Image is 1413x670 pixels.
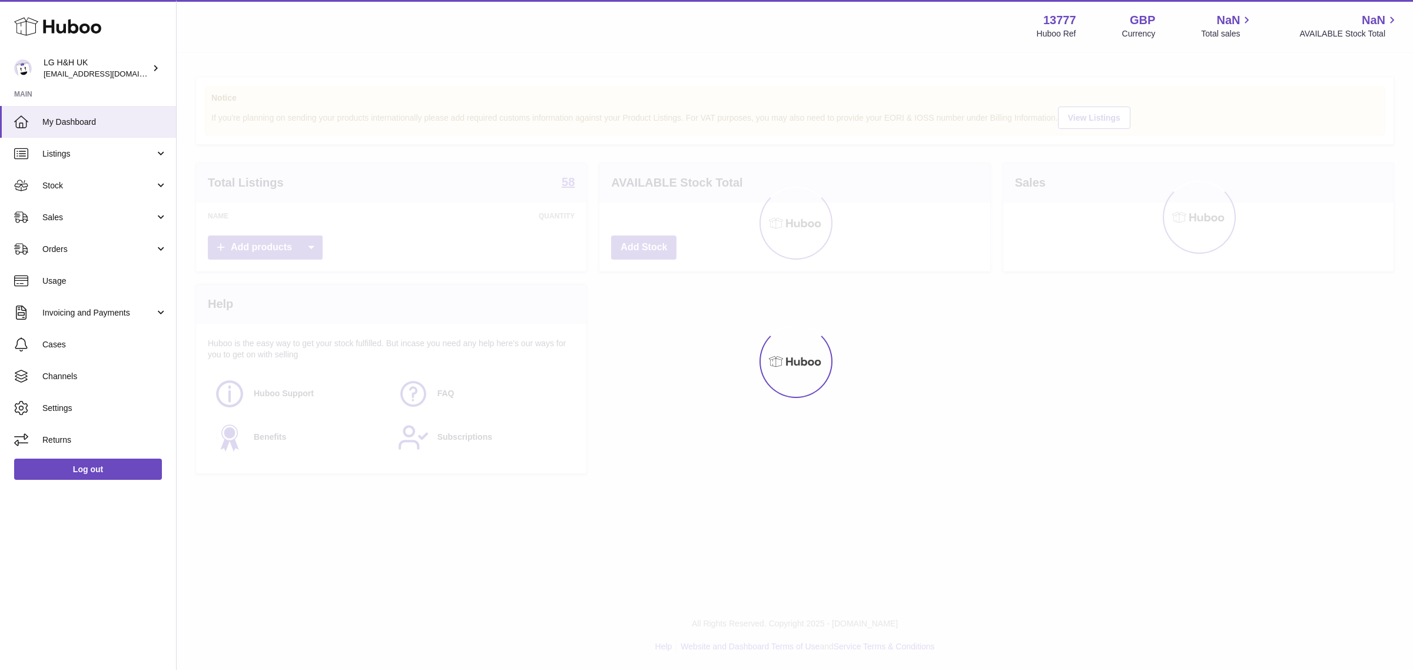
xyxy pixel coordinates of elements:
[42,339,167,350] span: Cases
[44,57,150,79] div: LG H&H UK
[42,180,155,191] span: Stock
[1299,12,1399,39] a: NaN AVAILABLE Stock Total
[42,212,155,223] span: Sales
[1216,12,1240,28] span: NaN
[42,307,155,319] span: Invoicing and Payments
[14,59,32,77] img: veechen@lghnh.co.uk
[1201,12,1253,39] a: NaN Total sales
[42,276,167,287] span: Usage
[42,148,155,160] span: Listings
[14,459,162,480] a: Log out
[1037,28,1076,39] div: Huboo Ref
[42,244,155,255] span: Orders
[44,69,173,78] span: [EMAIL_ADDRESS][DOMAIN_NAME]
[42,434,167,446] span: Returns
[1299,28,1399,39] span: AVAILABLE Stock Total
[1043,12,1076,28] strong: 13777
[42,371,167,382] span: Channels
[1362,12,1385,28] span: NaN
[1201,28,1253,39] span: Total sales
[1130,12,1155,28] strong: GBP
[42,117,167,128] span: My Dashboard
[42,403,167,414] span: Settings
[1122,28,1156,39] div: Currency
